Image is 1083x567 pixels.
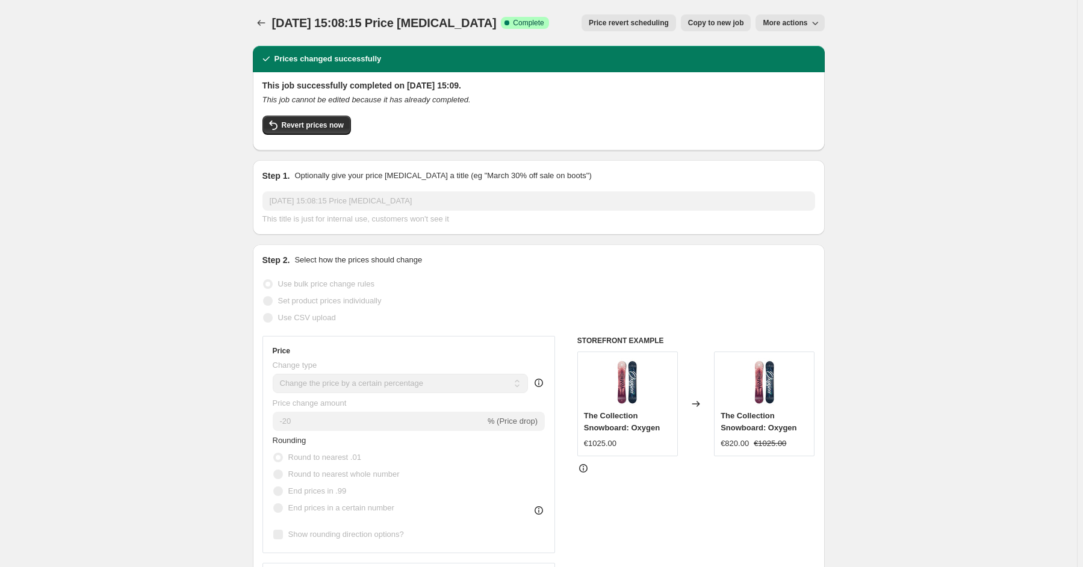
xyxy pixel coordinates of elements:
[273,398,347,407] span: Price change amount
[288,530,404,539] span: Show rounding direction options?
[584,411,660,432] span: The Collection Snowboard: Oxygen
[262,116,351,135] button: Revert prices now
[584,438,616,450] div: €1025.00
[721,438,749,450] div: €820.00
[262,95,471,104] i: This job cannot be edited because it has already completed.
[577,336,815,345] h6: STOREFRONT EXAMPLE
[262,214,449,223] span: This title is just for internal use, customers won't see it
[533,377,545,389] div: help
[294,254,422,266] p: Select how the prices should change
[754,438,786,450] strike: €1025.00
[294,170,591,182] p: Optionally give your price [MEDICAL_DATA] a title (eg "March 30% off sale on boots")
[721,411,796,432] span: The Collection Snowboard: Oxygen
[272,16,497,29] span: [DATE] 15:08:15 Price [MEDICAL_DATA]
[603,358,651,406] img: Main_d624f226-0a89-4fe1-b333-0d1548b43c06_80x.jpg
[589,18,669,28] span: Price revert scheduling
[262,191,815,211] input: 30% off holiday sale
[763,18,807,28] span: More actions
[262,79,815,91] h2: This job successfully completed on [DATE] 15:09.
[288,453,361,462] span: Round to nearest .01
[273,361,317,370] span: Change type
[278,313,336,322] span: Use CSV upload
[288,469,400,479] span: Round to nearest whole number
[273,436,306,445] span: Rounding
[278,279,374,288] span: Use bulk price change rules
[688,18,744,28] span: Copy to new job
[282,120,344,130] span: Revert prices now
[278,296,382,305] span: Set product prices individually
[288,503,394,512] span: End prices in a certain number
[275,53,382,65] h2: Prices changed successfully
[262,170,290,182] h2: Step 1.
[273,412,485,431] input: -15
[273,346,290,356] h3: Price
[582,14,676,31] button: Price revert scheduling
[262,254,290,266] h2: Step 2.
[756,14,824,31] button: More actions
[488,417,538,426] span: % (Price drop)
[681,14,751,31] button: Copy to new job
[288,486,347,495] span: End prices in .99
[513,18,544,28] span: Complete
[253,14,270,31] button: Price change jobs
[740,358,789,406] img: Main_d624f226-0a89-4fe1-b333-0d1548b43c06_80x.jpg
